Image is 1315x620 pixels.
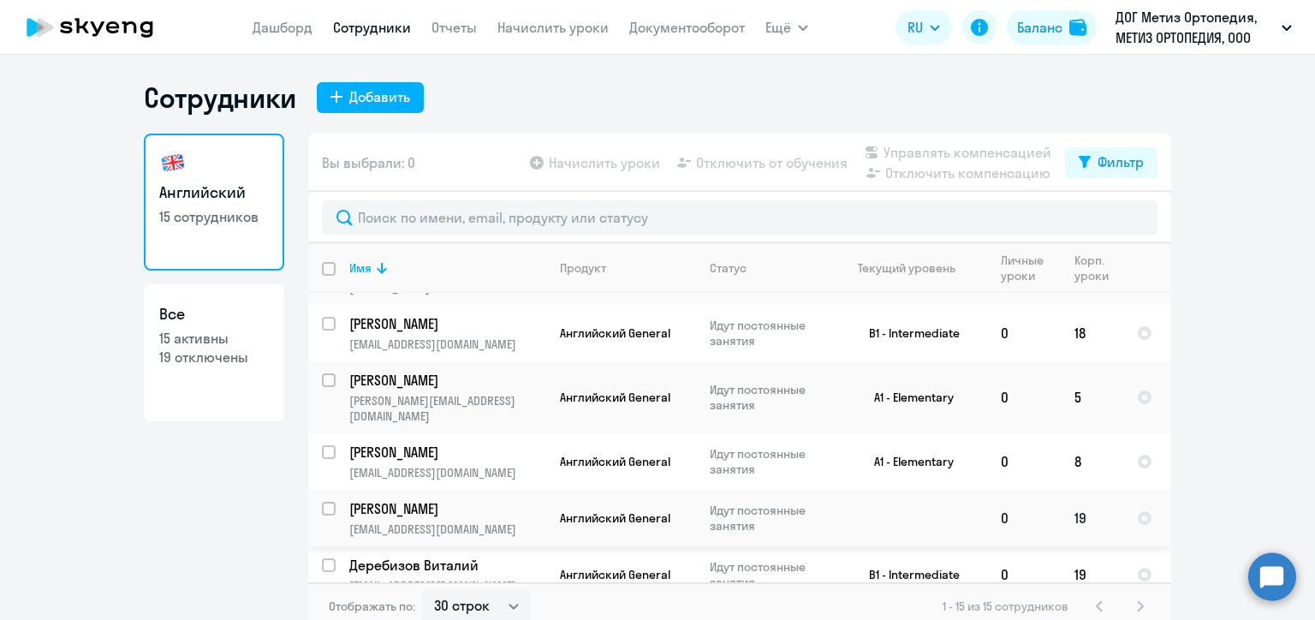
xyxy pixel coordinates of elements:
p: Идут постоянные занятия [710,503,827,534]
a: Деребизов Виталий [349,556,545,575]
a: Все15 активны19 отключены [144,284,284,421]
a: Начислить уроки [497,19,609,36]
input: Поиск по имени, email, продукту или статусу [322,200,1157,235]
span: Английский General [560,454,670,469]
td: 5 [1061,361,1123,433]
div: Имя [349,260,545,276]
a: Английский15 сотрудников [144,134,284,271]
p: 15 активны [159,329,269,348]
p: Идут постоянные занятия [710,382,827,413]
button: Добавить [317,82,424,113]
span: Вы выбрали: 0 [322,152,415,173]
span: Отображать по: [329,599,415,614]
td: 0 [987,490,1061,546]
a: [PERSON_NAME] [349,371,545,390]
span: Английский General [560,390,670,405]
td: 19 [1061,490,1123,546]
p: [PERSON_NAME] [349,371,543,390]
div: Добавить [349,86,410,107]
p: 19 отключены [159,348,269,367]
button: RU [896,10,952,45]
p: Идут постоянные занятия [710,559,827,590]
p: Идут постоянные занятия [710,446,827,477]
p: [EMAIL_ADDRESS][DOMAIN_NAME] [349,522,545,537]
td: 19 [1061,546,1123,603]
td: 0 [987,433,1061,490]
div: Текущий уровень [842,260,986,276]
button: Фильтр [1065,147,1157,178]
h3: Английский [159,182,269,204]
span: RU [907,17,923,38]
p: [PERSON_NAME] [349,499,543,518]
div: Баланс [1017,17,1062,38]
td: 0 [987,305,1061,361]
div: Фильтр [1098,152,1144,172]
a: Документооборот [629,19,745,36]
p: ДОГ Метиз Ортопедия, МЕТИЗ ОРТОПЕДИЯ, ООО [1116,7,1275,48]
div: Статус [710,260,747,276]
p: [EMAIL_ADDRESS][DOMAIN_NAME] [349,337,545,352]
td: A1 - Elementary [828,361,987,433]
p: [PERSON_NAME][EMAIL_ADDRESS][DOMAIN_NAME] [349,393,545,424]
div: Личные уроки [1001,253,1049,283]
span: 1 - 15 из 15 сотрудников [943,599,1068,614]
div: Корп. уроки [1074,253,1122,283]
div: Имя [349,260,372,276]
a: Дашборд [253,19,312,36]
div: Личные уроки [1001,253,1060,283]
p: [EMAIL_ADDRESS][DOMAIN_NAME] [349,578,545,593]
div: Текущий уровень [858,260,955,276]
a: Сотрудники [333,19,411,36]
td: 8 [1061,433,1123,490]
span: Английский General [560,567,670,582]
a: [PERSON_NAME] [349,499,545,518]
a: [PERSON_NAME] [349,443,545,462]
button: ДОГ Метиз Ортопедия, МЕТИЗ ОРТОПЕДИЯ, ООО [1107,7,1300,48]
img: english [159,149,187,176]
td: B1 - Intermediate [828,305,987,361]
td: A1 - Elementary [828,433,987,490]
td: 0 [987,361,1061,433]
button: Балансbalance [1007,10,1097,45]
p: [PERSON_NAME] [349,443,543,462]
div: Продукт [560,260,695,276]
p: [PERSON_NAME] [349,314,543,333]
a: Отчеты [431,19,477,36]
p: Деребизов Виталий [349,556,543,575]
td: B1 - Intermediate [828,546,987,603]
div: Статус [710,260,827,276]
h1: Сотрудники [144,80,296,115]
span: Английский General [560,510,670,526]
p: [EMAIL_ADDRESS][DOMAIN_NAME] [349,465,545,480]
span: Английский General [560,325,670,341]
td: 18 [1061,305,1123,361]
span: Ещё [765,17,791,38]
img: balance [1069,19,1086,36]
a: [PERSON_NAME] [349,314,545,333]
p: Идут постоянные занятия [710,318,827,349]
div: Корп. уроки [1074,253,1111,283]
td: 0 [987,546,1061,603]
button: Ещё [765,10,808,45]
p: 15 сотрудников [159,207,269,226]
div: Продукт [560,260,606,276]
h3: Все [159,303,269,325]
